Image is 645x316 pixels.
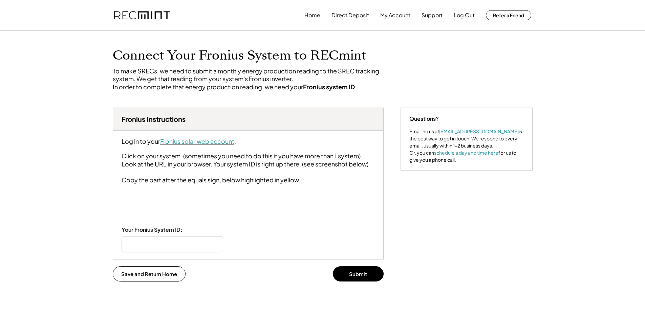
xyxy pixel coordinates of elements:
[409,115,439,123] div: Questions?
[422,8,443,22] button: Support
[486,10,531,20] button: Refer a Friend
[331,8,369,22] button: Direct Deposit
[439,128,519,134] a: [EMAIL_ADDRESS][DOMAIN_NAME]
[114,11,170,20] img: recmint-logotype%403x.png
[409,128,524,163] div: Emailing us at is the best way to get in touch. We respond to every email, usually within 1-2 bus...
[122,190,375,220] img: yH5BAEAAAAALAAAAAABAAEAAAIBRAA7
[380,8,410,22] button: My Account
[113,48,390,64] h1: Connect Your Fronius System to RECmint
[122,115,186,123] h3: Fronius Instructions
[122,152,368,184] div: Click on your system. (sometimes you need to do this if you have more than 1 system) Look at the ...
[303,83,355,91] strong: Fronius system ID
[122,137,236,145] div: Log in to your .
[333,266,384,281] button: Submit
[122,226,189,233] div: Your Fronius System ID:
[434,150,498,156] a: schedule a day and time here
[304,8,320,22] button: Home
[113,266,186,281] button: Save and Return Home
[113,67,390,91] div: To make SRECs, we need to submit a monthly energy production reading to the SREC tracking system....
[454,8,475,22] button: Log Out
[160,137,234,145] a: Fronius solar.web account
